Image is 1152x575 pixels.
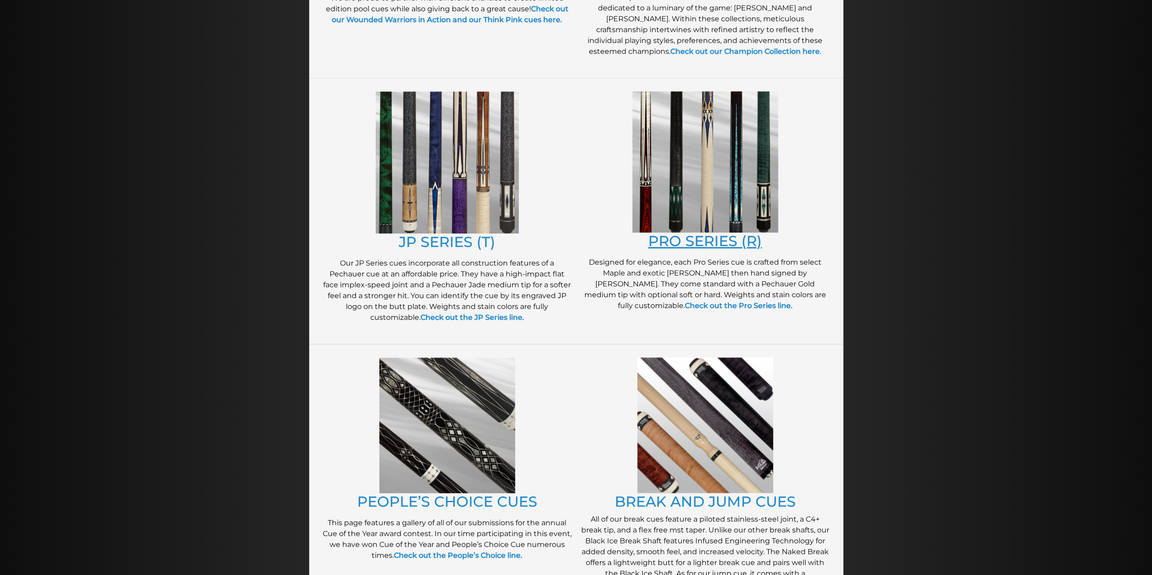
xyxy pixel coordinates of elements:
[323,258,572,323] p: Our JP Series cues incorporate all construction features of a Pechauer cue at an affordable price...
[648,232,762,250] a: PRO SERIES (R)
[332,5,569,24] a: Check out our Wounded Warriors in Action and our Think Pink cues here.
[323,518,572,561] p: This page features a gallery of all of our submissions for the annual Cue of the Year award conte...
[670,47,820,56] a: Check out our Champion Collection here
[615,493,796,510] a: BREAK AND JUMP CUES
[399,233,495,251] a: JP SERIES (T)
[357,493,537,510] a: PEOPLE’S CHOICE CUES
[421,313,524,322] a: Check out the JP Series line.
[394,551,522,560] a: Check out the People’s Choice line.
[581,257,830,311] p: Designed for elegance, each Pro Series cue is crafted from select Maple and exotic [PERSON_NAME] ...
[685,301,793,310] a: Check out the Pro Series line.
